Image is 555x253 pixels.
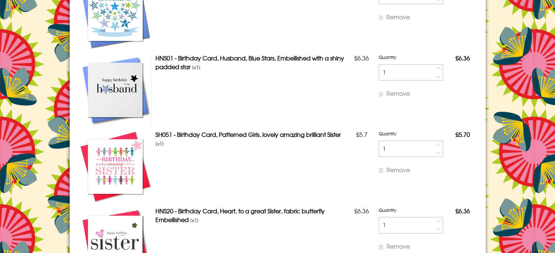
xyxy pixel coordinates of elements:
[386,89,410,98] span: Remove
[79,130,152,203] img: Birthday Card, Patterned Girls, lovely amazing brilliant Sister
[347,128,377,205] td: £5.7
[386,12,410,21] span: Remove
[455,206,470,215] strong: £6.36
[79,54,152,126] img: Birthday Card, Husband, Blue Stars, Embellished with a shiny padded star
[379,165,410,174] a: Remove
[379,89,410,98] a: Remove
[455,130,470,139] strong: £5.70
[155,54,344,71] a: HNS01 - Birthday Card, Husband, Blue Stars, Embellished with a shiny padded star
[155,130,341,139] a: SH051 - Birthday Card, Patterned Girls, lovely amazing brilliant Sister
[379,130,400,137] label: Quantity
[379,242,410,250] a: Remove
[155,206,325,224] a: HNS20 - Birthday Card, Heart, to a great Sister, fabric butterfly Embellished
[192,64,200,71] small: (x1)
[386,242,410,250] span: Remove
[190,217,199,224] small: (x1)
[455,54,470,62] strong: £6.36
[347,52,377,128] td: £6.36
[379,207,400,213] label: Quantity
[386,165,410,174] span: Remove
[379,54,400,60] label: Quantity
[155,140,164,147] small: (x1)
[379,12,410,21] a: Remove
